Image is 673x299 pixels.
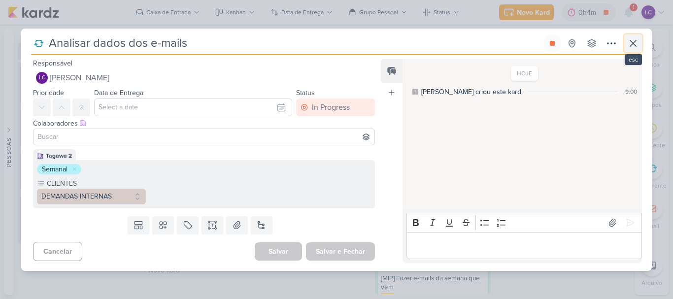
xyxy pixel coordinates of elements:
[33,242,82,261] button: Cancelar
[421,87,521,97] div: [PERSON_NAME] criou este kard
[33,89,64,97] label: Prioridade
[406,232,642,259] div: Editor editing area: main
[46,151,72,160] div: Tagawa 2
[296,99,375,116] button: In Progress
[46,34,541,52] input: Kard Sem Título
[406,213,642,232] div: Editor toolbar
[94,99,292,116] input: Select a date
[42,164,67,174] div: Semanal
[37,189,146,204] button: DEMANDAS INTERNAS
[39,75,45,81] p: LC
[625,54,642,65] div: esc
[296,89,315,97] label: Status
[35,131,372,143] input: Buscar
[33,69,375,87] button: LC [PERSON_NAME]
[548,39,556,47] div: Parar relógio
[625,87,637,96] div: 9:00
[50,72,109,84] span: [PERSON_NAME]
[46,178,146,189] label: CLIENTES
[33,118,375,129] div: Colaboradores
[312,101,350,113] div: In Progress
[36,72,48,84] div: Laís Costa
[94,89,143,97] label: Data de Entrega
[33,59,72,67] label: Responsável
